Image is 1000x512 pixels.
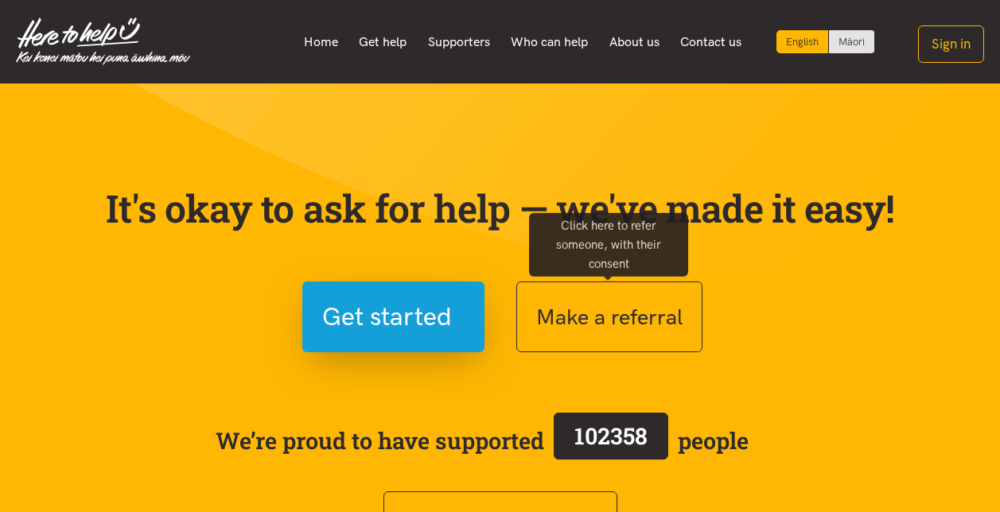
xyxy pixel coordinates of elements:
[574,421,648,451] span: 102358
[776,30,829,53] div: Current language
[16,17,190,65] img: Home
[302,281,484,352] button: Get started
[829,30,874,53] a: Switch to Te Reo Māori
[544,409,678,471] a: 102358
[516,281,702,352] button: Make a referral
[293,25,348,59] a: Home
[599,25,671,59] a: About us
[322,297,452,337] span: Get started
[918,25,984,63] button: Sign in
[529,212,688,276] div: Click here to refer someone, with their consent
[216,409,749,471] span: We’re proud to have supported people
[776,30,875,53] div: Language toggle
[348,25,418,59] a: Get help
[103,185,898,231] p: It's okay to ask for help — we've made it easy!
[417,25,500,59] a: Supporters
[670,25,753,59] a: Contact us
[500,25,599,59] a: Who can help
